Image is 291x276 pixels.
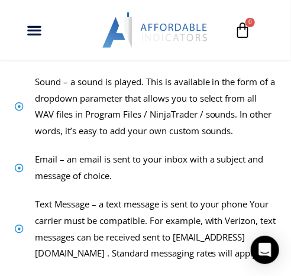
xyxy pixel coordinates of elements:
[251,236,279,264] div: Open Intercom Messenger
[102,12,209,48] img: LogoAI | Affordable Indicators – NinjaTrader
[32,151,276,184] span: Email – an email is sent to your inbox with a subject and message of choice.
[216,13,269,47] a: 0
[32,74,276,139] span: Sound – a sound is played. This is available in the form of a dropdown parameter that allows you ...
[32,196,276,262] span: Text Message – a text message is sent to your phone Your carrier must be compatible. For example,...
[21,19,48,42] div: Menu Toggle
[245,18,255,27] span: 0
